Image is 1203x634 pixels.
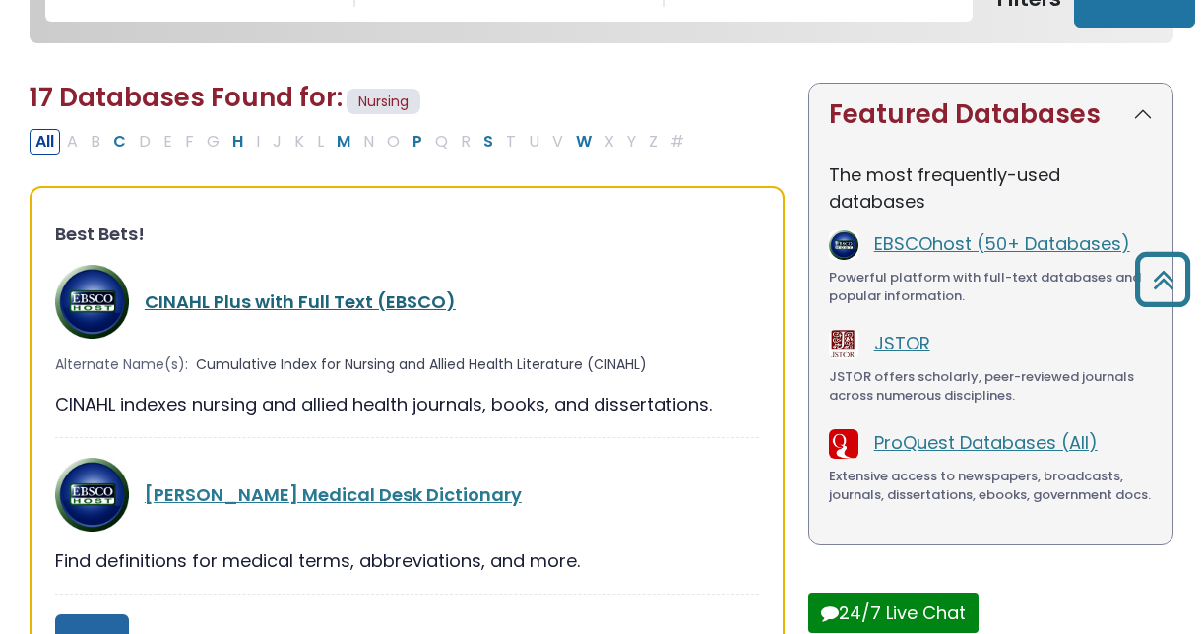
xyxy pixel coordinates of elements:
span: 17 Databases Found for: [30,80,343,115]
a: [PERSON_NAME] Medical Desk Dictionary [145,482,522,507]
div: Powerful platform with full-text databases and popular information. [829,268,1153,306]
a: CINAHL Plus with Full Text (EBSCO) [145,289,456,314]
h3: Best Bets! [55,223,759,245]
button: Filter Results P [407,129,428,155]
button: All [30,129,60,155]
div: CINAHL indexes nursing and allied health journals, books, and dissertations. [55,391,759,417]
div: Extensive access to newspapers, broadcasts, journals, dissertations, ebooks, government docs. [829,467,1153,505]
div: JSTOR offers scholarly, peer-reviewed journals across numerous disciplines. [829,367,1153,406]
div: Alpha-list to filter by first letter of database name [30,128,692,153]
button: Filter Results W [570,129,598,155]
button: 24/7 Live Chat [808,593,979,633]
a: ProQuest Databases (All) [874,430,1098,455]
p: The most frequently-used databases [829,161,1153,215]
span: Cumulative Index for Nursing and Allied Health Literature (CINAHL) [196,354,647,375]
button: Filter Results M [331,129,356,155]
a: Back to Top [1127,261,1198,297]
button: Filter Results H [226,129,249,155]
button: Filter Results C [107,129,132,155]
button: Featured Databases [809,84,1172,146]
span: Nursing [347,89,420,115]
button: Filter Results S [477,129,499,155]
span: Alternate Name(s): [55,354,188,375]
div: Find definitions for medical terms, abbreviations, and more. [55,547,759,574]
a: EBSCOhost (50+ Databases) [874,231,1130,256]
a: JSTOR [874,331,930,355]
